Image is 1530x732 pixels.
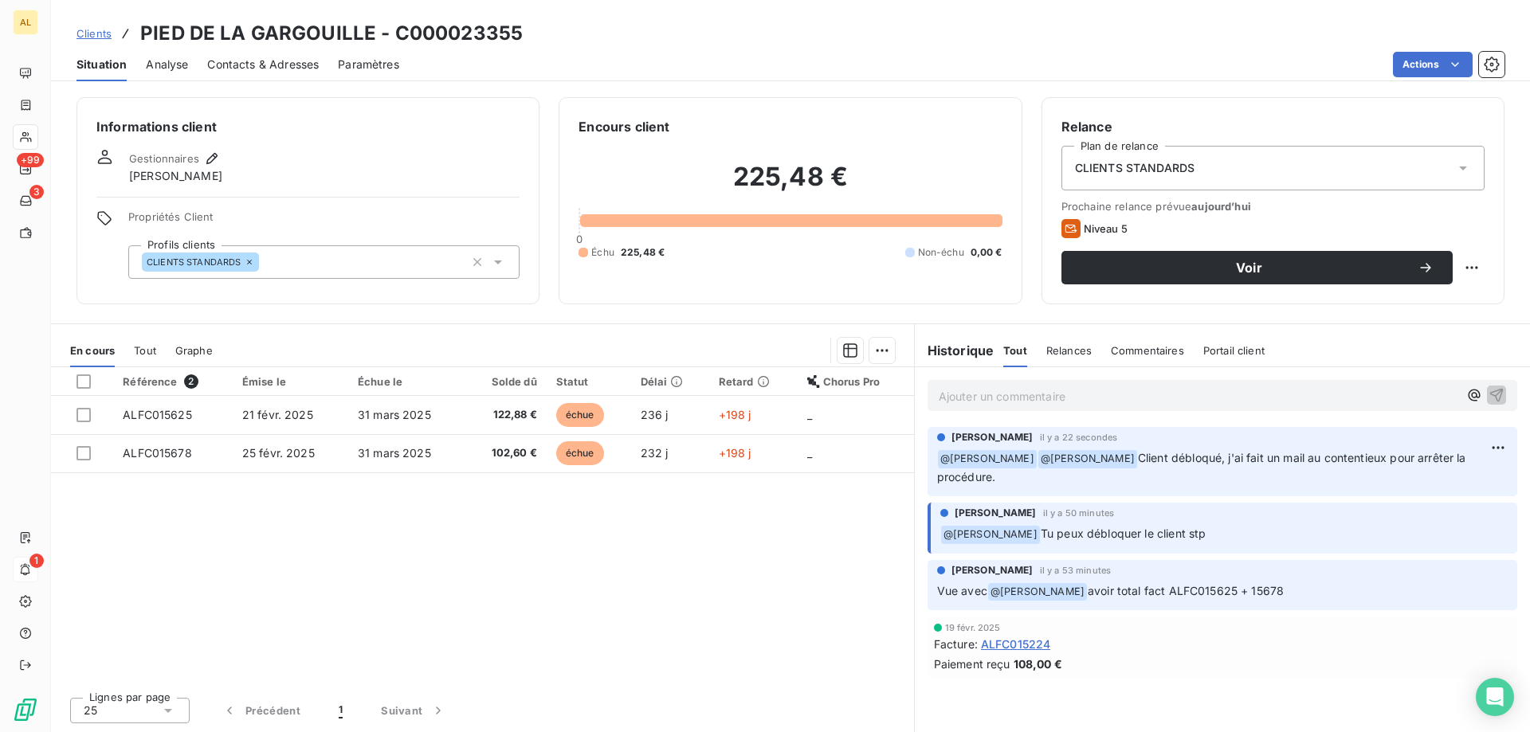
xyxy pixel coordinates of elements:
[362,694,465,727] button: Suivant
[123,374,222,389] div: Référence
[140,19,523,48] h3: PIED DE LA GARGOUILLE - C000023355
[146,57,188,72] span: Analyse
[184,374,198,389] span: 2
[955,506,1037,520] span: [PERSON_NAME]
[1003,344,1027,357] span: Tout
[591,245,614,260] span: Échu
[1088,584,1284,597] span: avoir total fact ALFC015625 + 15678
[29,554,44,568] span: 1
[17,153,44,167] span: +99
[474,445,537,461] span: 102,60 €
[259,255,272,269] input: Ajouter une valeur
[1061,200,1485,213] span: Prochaine relance prévue
[934,636,978,652] span: Facture :
[1084,222,1128,235] span: Niveau 5
[807,446,812,460] span: _
[981,636,1051,652] span: ALFC015224
[951,430,1034,444] span: [PERSON_NAME]
[971,245,1002,260] span: 0,00 €
[70,344,115,357] span: En cours
[719,375,788,388] div: Retard
[938,450,1037,468] span: @ [PERSON_NAME]
[579,117,669,136] h6: Encours client
[918,245,964,260] span: Non-échu
[556,375,622,388] div: Statut
[807,375,904,388] div: Chorus Pro
[76,57,127,72] span: Situation
[937,451,1469,483] span: Client débloqué, j'ai fait un mail au contentieux pour arrêter la procédure.
[1191,200,1251,213] span: aujourd’hui
[1014,656,1062,672] span: 108,00 €
[123,446,192,460] span: ALFC015678
[242,408,313,421] span: 21 févr. 2025
[474,375,537,388] div: Solde dû
[641,375,700,388] div: Délai
[1043,508,1115,518] span: il y a 50 minutes
[339,703,343,718] span: 1
[134,344,156,357] span: Tout
[556,441,604,465] span: échue
[358,446,431,460] span: 31 mars 2025
[556,403,604,427] span: échue
[29,185,44,199] span: 3
[13,697,38,722] img: Logo LeanPay
[719,408,751,421] span: +198 j
[320,694,362,727] button: 1
[945,623,1001,632] span: 19 févr. 2025
[358,408,431,421] span: 31 mars 2025
[1476,678,1514,716] div: Open Intercom Messenger
[129,152,199,165] span: Gestionnaires
[96,117,520,136] h6: Informations client
[1061,117,1485,136] h6: Relance
[129,168,222,184] span: [PERSON_NAME]
[175,344,213,357] span: Graphe
[1203,344,1265,357] span: Portail client
[1075,160,1195,176] span: CLIENTS STANDARDS
[1040,566,1112,575] span: il y a 53 minutes
[13,10,38,35] div: AL
[128,210,520,233] span: Propriétés Client
[474,407,537,423] span: 122,88 €
[915,341,994,360] h6: Historique
[807,408,812,421] span: _
[1038,450,1137,468] span: @ [PERSON_NAME]
[338,57,399,72] span: Paramètres
[934,656,1010,672] span: Paiement reçu
[202,694,320,727] button: Précédent
[1393,52,1473,77] button: Actions
[1040,433,1118,442] span: il y a 22 secondes
[84,703,97,718] span: 25
[147,257,241,267] span: CLIENTS STANDARDS
[621,245,665,260] span: 225,48 €
[1061,251,1453,284] button: Voir
[579,161,1002,209] h2: 225,48 €
[242,375,339,388] div: Émise le
[941,526,1040,544] span: @ [PERSON_NAME]
[242,446,315,460] span: 25 févr. 2025
[123,408,192,421] span: ALFC015625
[937,584,987,597] span: Vue avec
[207,57,319,72] span: Contacts & Adresses
[576,233,583,245] span: 0
[988,583,1087,601] span: @ [PERSON_NAME]
[719,446,751,460] span: +198 j
[358,375,455,388] div: Échue le
[76,25,112,41] a: Clients
[76,27,112,40] span: Clients
[1081,261,1418,274] span: Voir
[1041,526,1206,540] span: Tu peux débloquer le client stp
[1046,344,1092,357] span: Relances
[951,563,1034,577] span: [PERSON_NAME]
[641,446,669,460] span: 232 j
[1111,344,1184,357] span: Commentaires
[641,408,669,421] span: 236 j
